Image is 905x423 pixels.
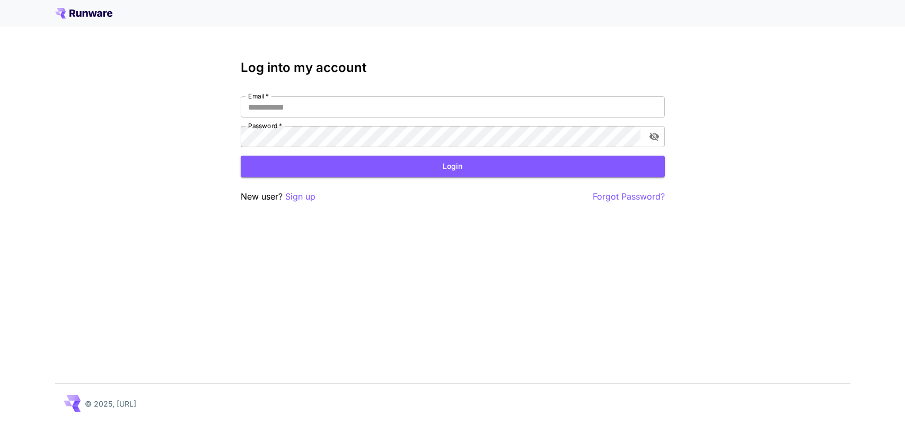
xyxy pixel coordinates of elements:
[85,398,136,409] p: © 2025, [URL]
[285,190,315,203] button: Sign up
[248,121,282,130] label: Password
[241,156,665,177] button: Login
[241,190,315,203] p: New user?
[593,190,665,203] button: Forgot Password?
[645,127,664,146] button: toggle password visibility
[241,60,665,75] h3: Log into my account
[248,92,269,101] label: Email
